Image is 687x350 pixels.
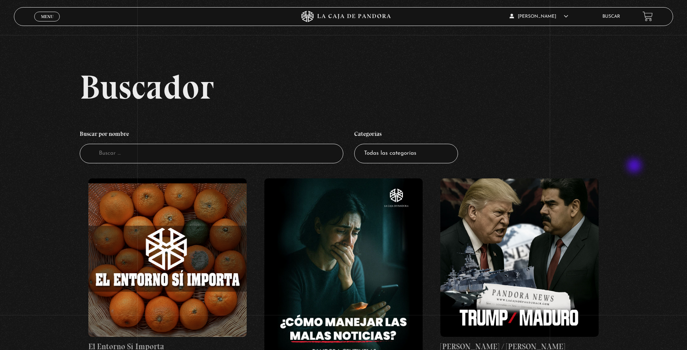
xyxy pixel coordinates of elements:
span: [PERSON_NAME] [510,14,568,19]
span: Menu [41,14,53,19]
a: Buscar [602,14,620,19]
a: View your shopping cart [643,11,653,21]
h4: Categorías [354,126,458,144]
h2: Buscador [80,70,673,104]
span: Cerrar [38,20,56,26]
h4: Buscar por nombre [80,126,344,144]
